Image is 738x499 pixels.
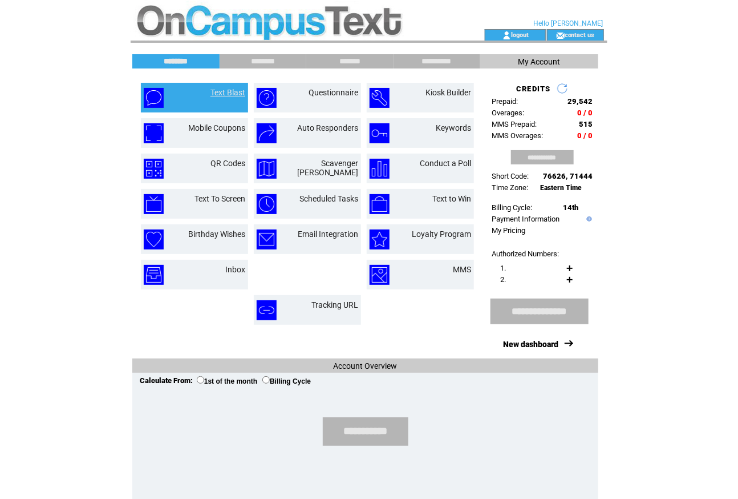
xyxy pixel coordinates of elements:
a: QR Codes [210,159,245,168]
img: account_icon.gif [502,31,511,40]
label: Billing Cycle [262,377,311,385]
img: text-to-screen.png [144,194,164,214]
label: 1st of the month [197,377,257,385]
a: My Pricing [492,226,525,235]
img: email-integration.png [257,230,277,249]
img: kiosk-builder.png [370,88,390,108]
a: Kiosk Builder [425,88,471,97]
span: Time Zone: [492,183,528,192]
a: MMS [453,265,471,274]
span: Hello [PERSON_NAME] [533,19,603,27]
a: Email Integration [298,230,358,239]
a: Payment Information [492,215,559,223]
span: 0 / 0 [577,108,593,117]
span: 0 / 0 [577,131,593,140]
span: Calculate From: [140,376,193,385]
img: loyalty-program.png [370,230,390,249]
img: text-to-win.png [370,194,390,214]
img: scavenger-hunt.png [257,159,277,179]
a: Conduct a Poll [420,159,471,168]
span: My Account [518,57,561,66]
img: keywords.png [370,123,390,143]
span: Eastern Time [540,184,582,192]
a: Birthday Wishes [188,230,245,239]
span: CREDITS [516,84,551,93]
img: auto-responders.png [257,123,277,143]
a: Tracking URL [311,300,358,309]
a: Mobile Coupons [188,123,245,132]
span: 29,542 [567,97,593,106]
img: contact_us_icon.gif [556,31,565,40]
span: Account Overview [334,361,398,371]
img: questionnaire.png [257,88,277,108]
span: Authorized Numbers: [492,249,559,258]
img: scheduled-tasks.png [257,194,277,214]
span: MMS Overages: [492,131,543,140]
span: 515 [579,120,593,128]
span: Prepaid: [492,97,518,106]
span: 2. [500,275,506,284]
span: Overages: [492,108,524,117]
a: Scavenger [PERSON_NAME] [297,159,358,177]
img: tracking-url.png [257,300,277,320]
a: Auto Responders [297,123,358,132]
a: Text to Win [432,194,471,203]
a: Questionnaire [309,88,358,97]
span: 14th [563,203,578,212]
span: MMS Prepaid: [492,120,537,128]
img: text-blast.png [144,88,164,108]
img: mms.png [370,265,390,285]
span: Billing Cycle: [492,203,532,212]
img: conduct-a-poll.png [370,159,390,179]
span: 76626, 71444 [543,172,593,180]
input: 1st of the month [197,376,204,384]
a: Inbox [225,265,245,274]
img: help.gif [584,216,592,222]
img: mobile-coupons.png [144,123,164,143]
a: Scheduled Tasks [299,194,358,203]
a: Text Blast [210,88,245,97]
img: inbox.png [144,265,164,285]
img: qr-codes.png [144,159,164,179]
a: Keywords [436,123,471,132]
a: Loyalty Program [412,230,471,239]
a: logout [511,31,529,38]
span: 1. [500,264,506,272]
a: New dashboard [503,340,558,349]
a: contact us [565,31,595,38]
input: Billing Cycle [262,376,270,384]
img: birthday-wishes.png [144,230,164,249]
a: Text To Screen [194,194,245,203]
span: Short Code: [492,172,529,180]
